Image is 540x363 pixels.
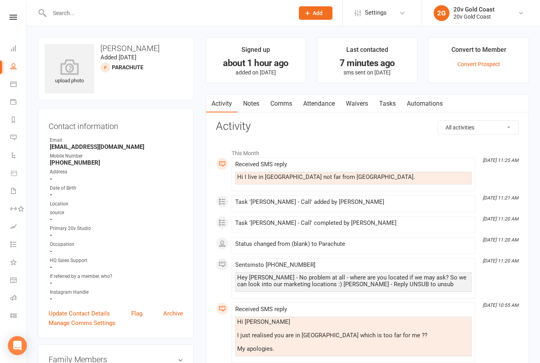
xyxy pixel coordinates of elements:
div: 7 minutes ago [325,59,410,67]
div: Address [50,168,183,176]
a: Product Sales [10,165,26,183]
a: Attendance [298,95,340,113]
strong: - [50,279,183,287]
div: Email [50,137,183,144]
div: source [50,209,183,217]
a: Roll call kiosk mode [10,290,26,308]
div: about 1 hour ago [213,59,298,67]
input: Search... [47,8,289,19]
i: [DATE] 11:20 AM [483,237,518,243]
div: Hi I live in [GEOGRAPHIC_DATA] not far from [GEOGRAPHIC_DATA]. [237,174,470,181]
div: Mobile Number [50,152,183,160]
a: Archive [163,309,183,318]
a: Notes [238,95,265,113]
span: Sent sms to [PHONE_NUMBER] [235,261,315,268]
i: [DATE] 10:55 AM [483,302,518,308]
strong: [EMAIL_ADDRESS][DOMAIN_NAME] [50,143,183,150]
a: People [10,58,26,76]
a: Tasks [374,95,401,113]
a: What's New [10,254,26,272]
a: Dashboard [10,40,26,58]
i: [DATE] 11:21 AM [483,195,518,201]
div: Primary 20v Studio [50,225,183,232]
div: 20v Gold Coast [453,13,495,20]
strong: - [50,232,183,239]
button: Add [299,6,332,20]
div: Signed up [242,45,270,59]
time: Added [DATE] [100,54,136,61]
div: Date of Birth [50,184,183,192]
div: Location [50,200,183,208]
div: Occupation [50,241,183,248]
strong: - [50,248,183,255]
div: Task '[PERSON_NAME] - Call' completed by [PERSON_NAME] [235,220,472,226]
h3: Activity [216,120,519,133]
h3: [PERSON_NAME] [45,44,187,53]
div: Task '[PERSON_NAME] - Call' added by [PERSON_NAME] [235,199,472,205]
a: Automations [401,95,448,113]
p: added on [DATE] [213,69,298,76]
div: Open Intercom Messenger [8,336,27,355]
div: If referred by a member, who? [50,273,183,280]
a: General attendance kiosk mode [10,272,26,290]
div: Last contacted [346,45,388,59]
a: Reports [10,112,26,129]
a: Calendar [10,76,26,94]
div: Hey [PERSON_NAME] - No problem at all - where are you located if we may ask? So we can look into ... [237,274,470,288]
strong: - [50,264,183,271]
li: This Month [216,145,519,158]
div: Received SMS reply [235,161,472,168]
a: Comms [265,95,298,113]
strong: - [50,216,183,223]
a: Update Contact Details [49,309,110,318]
span: Parachute [112,64,143,70]
a: Waivers [340,95,374,113]
a: Manage Comms Settings [49,318,115,328]
i: [DATE] 11:25 AM [483,158,518,163]
h3: Contact information [49,119,183,131]
i: [DATE] 11:20 AM [483,258,518,264]
a: Payments [10,94,26,112]
a: Activity [206,95,238,113]
div: upload photo [45,59,94,85]
div: HQ Sales Support [50,257,183,264]
a: Assessments [10,219,26,236]
i: [DATE] 11:20 AM [483,216,518,222]
div: 2G [434,5,449,21]
div: Convert to Member [451,45,506,59]
strong: - [50,191,183,198]
span: Add [313,10,323,16]
div: Status changed from (blank) to Parachute [235,241,472,247]
div: Hi [PERSON_NAME] I just realised you are in [GEOGRAPHIC_DATA] which is too far for me ?? My apolo... [237,319,470,352]
div: Received SMS reply [235,306,472,313]
a: Flag [131,309,142,318]
div: Instagram Handle [50,289,183,296]
a: Class kiosk mode [10,308,26,325]
span: Settings [365,4,387,22]
div: 20v Gold Coast [453,6,495,13]
p: sms sent on [DATE] [325,69,410,76]
a: Convert Prospect [457,61,500,67]
strong: - [50,295,183,302]
strong: [PHONE_NUMBER] [50,159,183,166]
strong: - [50,175,183,182]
